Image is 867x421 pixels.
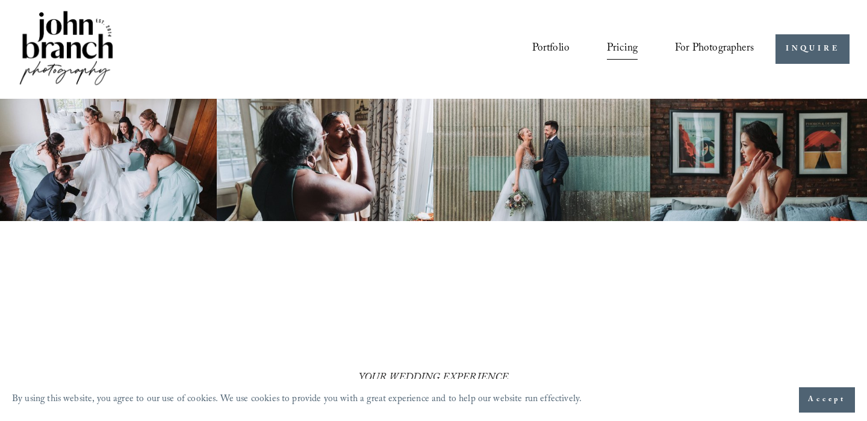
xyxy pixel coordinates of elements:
[217,99,433,222] img: Woman applying makeup to another woman near a window with floral curtains and autumn flowers.
[17,8,115,90] img: John Branch IV Photography
[650,99,867,222] img: Bride adjusting earring in front of framed posters on a brick wall.
[675,38,754,61] a: folder dropdown
[12,391,582,410] p: By using this website, you agree to our use of cookies. We use cookies to provide you with a grea...
[799,387,855,413] button: Accept
[359,370,509,387] em: YOUR WEDDING EXPERIENCE
[775,34,850,64] a: INQUIRE
[808,394,846,406] span: Accept
[532,38,570,61] a: Portfolio
[433,99,650,222] img: A bride and groom standing together, laughing, with the bride holding a bouquet in front of a cor...
[607,38,638,61] a: Pricing
[675,39,754,60] span: For Photographers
